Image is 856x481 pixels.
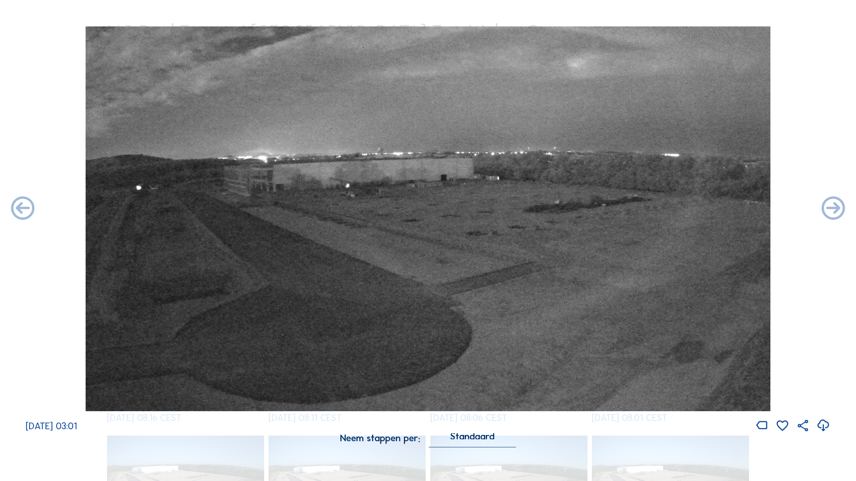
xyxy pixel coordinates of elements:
span: [DATE] 03:01 [26,420,77,432]
div: Neem stappen per: [340,433,420,443]
i: Forward [9,195,37,223]
i: Back [819,195,847,223]
img: Image [86,26,770,411]
div: Standaard [429,433,516,447]
div: Standaard [450,433,495,439]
